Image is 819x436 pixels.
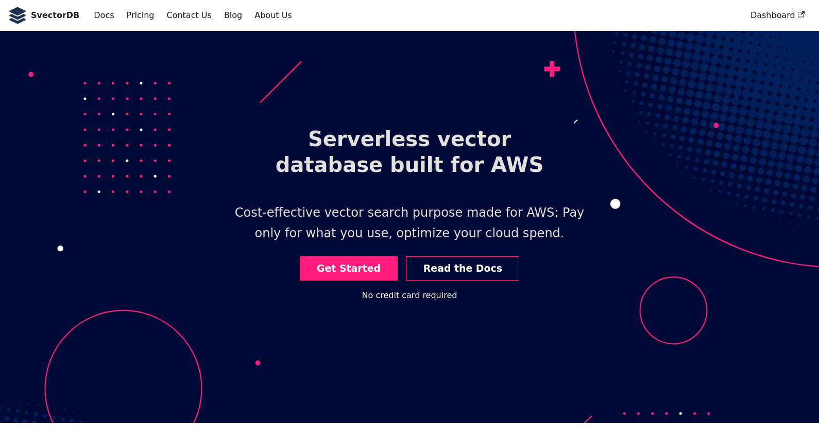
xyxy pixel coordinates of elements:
b: SvectorDB [31,9,79,22]
a: Blog [218,7,248,24]
a: Docs [88,7,120,24]
a: Read the Docs [406,256,519,281]
h1: Serverless vector database built for AWS [245,118,574,186]
img: SvectorDB Logo [8,7,27,24]
a: Get Started [300,256,398,281]
a: Pricing [121,7,161,24]
div: No credit card required [362,289,457,302]
a: About Us [248,7,298,24]
a: SvectorDB LogoSvectorDB LogoSvectorDB [8,7,79,24]
p: Cost-effective vector search purpose made for AWS: Pay only for what you use, optimize your cloud... [213,195,606,252]
a: Dashboard [744,7,811,24]
a: Contact Us [160,7,217,24]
